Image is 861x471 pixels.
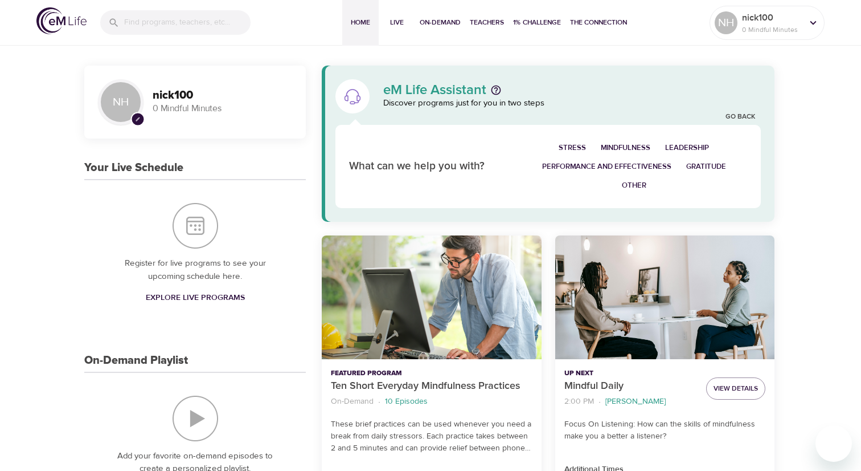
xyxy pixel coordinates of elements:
[715,11,737,34] div: NH
[322,235,541,359] button: Ten Short Everyday Mindfulness Practices
[598,394,601,409] li: ·
[564,368,697,379] p: Up Next
[559,141,586,155] span: Stress
[331,419,532,454] p: These brief practices can be used whenever you need a break from daily stressors. Each practice t...
[706,377,765,400] button: View Details
[331,396,374,408] p: On-Demand
[513,17,561,29] span: 1% Challenge
[742,11,802,25] p: nick100
[535,157,679,176] button: Performance and Effectiveness
[614,176,654,195] button: Other
[420,17,461,29] span: On-Demand
[383,97,761,110] p: Discover programs just for you in two steps
[601,141,650,155] span: Mindfulness
[470,17,504,29] span: Teachers
[153,89,292,102] h3: nick100
[622,179,646,192] span: Other
[36,7,87,34] img: logo
[564,394,697,409] nav: breadcrumb
[173,203,218,249] img: Your Live Schedule
[725,112,755,122] a: Go Back
[378,394,380,409] li: ·
[331,379,532,394] p: Ten Short Everyday Mindfulness Practices
[686,160,726,173] span: Gratitude
[679,157,733,176] button: Gratitude
[542,160,671,173] span: Performance and Effectiveness
[564,396,594,408] p: 2:00 PM
[742,25,802,35] p: 0 Mindful Minutes
[153,102,292,115] p: 0 Mindful Minutes
[383,83,486,97] p: eM Life Assistant
[98,79,143,125] div: NH
[385,396,428,408] p: 10 Episodes
[815,425,852,462] iframe: Button to launch messaging window
[331,368,532,379] p: Featured Program
[555,235,774,359] button: Mindful Daily
[84,354,188,367] h3: On-Demand Playlist
[714,383,758,395] span: View Details
[551,139,593,157] button: Stress
[605,396,666,408] p: [PERSON_NAME]
[383,17,411,29] span: Live
[665,141,709,155] span: Leadership
[124,10,251,35] input: Find programs, teachers, etc...
[593,139,658,157] button: Mindfulness
[331,394,532,409] nav: breadcrumb
[173,396,218,441] img: On-Demand Playlist
[141,287,249,308] a: Explore Live Programs
[564,379,697,394] p: Mindful Daily
[658,139,716,157] button: Leadership
[343,87,362,105] img: eM Life Assistant
[347,17,374,29] span: Home
[107,257,283,283] p: Register for live programs to see your upcoming schedule here.
[349,159,507,175] p: What can we help you with?
[564,419,765,442] p: Focus On Listening: How can the skills of mindfulness make you a better a listener?
[146,291,245,305] span: Explore Live Programs
[570,17,627,29] span: The Connection
[84,161,183,174] h3: Your Live Schedule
